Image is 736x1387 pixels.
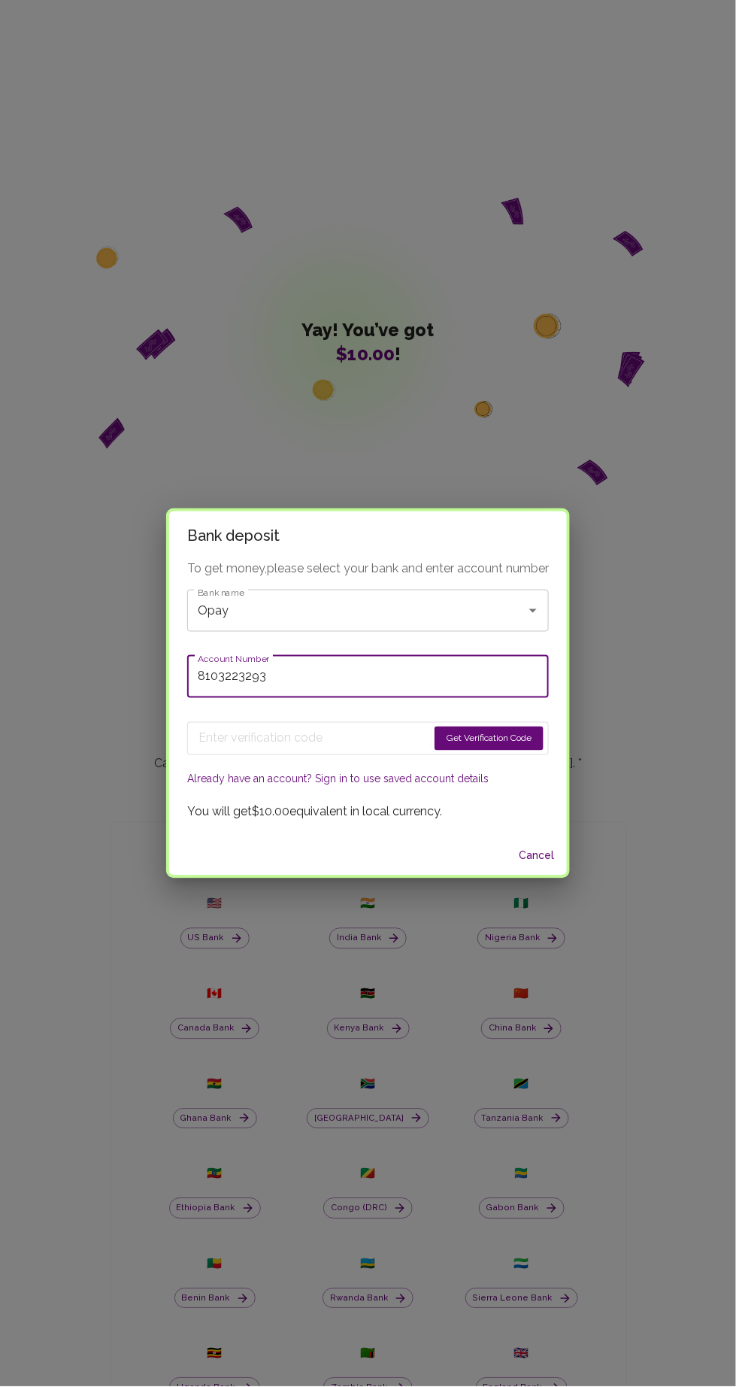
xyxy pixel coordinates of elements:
[187,772,489,787] button: Already have an account? Sign in to use saved account details
[513,842,561,870] button: Cancel
[187,803,549,821] p: You will get $10.00 equivalent in local currency.
[198,587,244,599] label: Bank name
[198,727,428,751] input: Enter verification code
[435,727,544,751] button: Get Verification Code
[522,600,544,621] button: Open
[198,653,269,666] label: Account Number
[187,560,549,578] p: To get money, please select your bank and enter account number
[169,511,567,560] h2: Bank deposit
